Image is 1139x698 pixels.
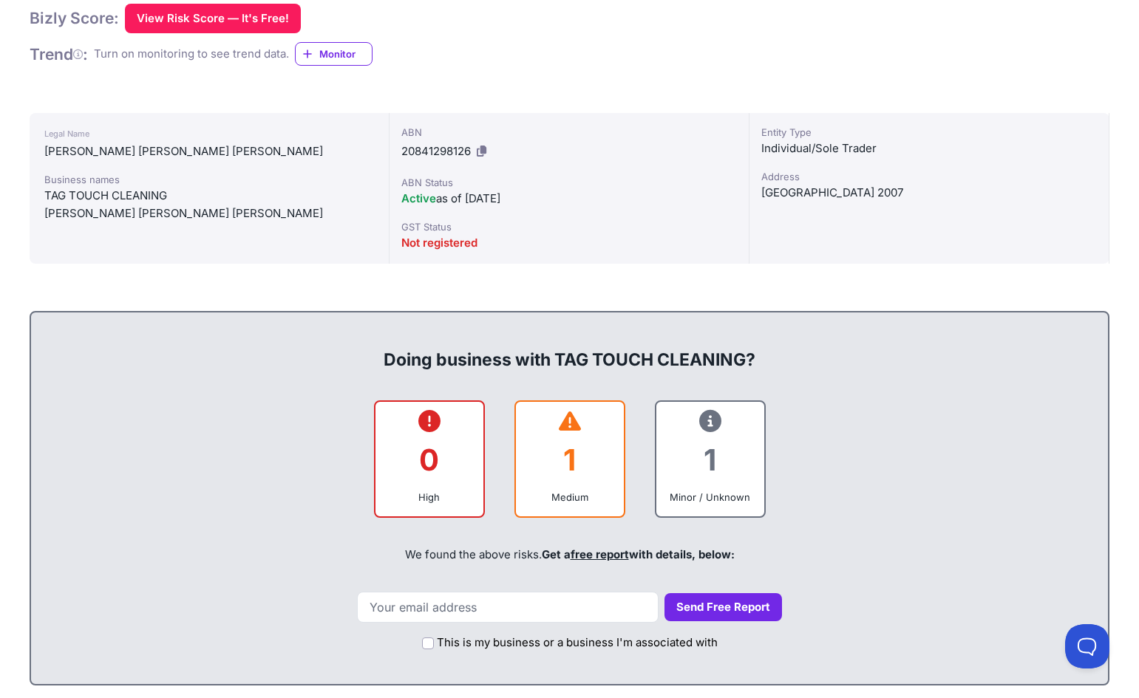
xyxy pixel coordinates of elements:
button: Send Free Report [664,593,782,622]
div: Legal Name [44,125,374,143]
div: ABN [401,125,737,140]
div: High [387,490,472,504]
span: Monitor [319,47,372,61]
div: TAG TOUCH CLEANING [44,187,374,205]
div: 0 [387,430,472,490]
div: Individual/Sole Trader [761,140,1097,157]
iframe: Toggle Customer Support [1065,624,1109,668]
label: This is my business or a business I'm associated with [437,634,718,651]
h1: Trend : [30,44,88,64]
div: Business names [44,172,374,187]
span: Not registered [401,236,477,250]
div: 1 [668,430,752,490]
div: ABN Status [401,175,737,190]
div: Turn on monitoring to see trend data. [94,46,289,63]
div: [PERSON_NAME] [PERSON_NAME] [PERSON_NAME] [44,205,374,222]
div: as of [DATE] [401,190,737,208]
span: Active [401,191,436,205]
a: free report [571,547,629,561]
div: [GEOGRAPHIC_DATA] 2007 [761,184,1097,202]
input: Your email address [357,592,659,623]
div: Address [761,169,1097,184]
span: 20841298126 [401,144,471,158]
div: Medium [528,490,612,504]
a: Monitor [295,42,373,66]
div: [PERSON_NAME] [PERSON_NAME] [PERSON_NAME] [44,143,374,160]
span: Get a with details, below: [542,547,735,561]
div: We found the above risks. [46,530,1093,580]
div: Minor / Unknown [668,490,752,504]
div: Entity Type [761,125,1097,140]
div: GST Status [401,219,737,234]
button: View Risk Score — It's Free! [125,4,301,33]
div: Doing business with TAG TOUCH CLEANING? [46,324,1093,372]
h1: Bizly Score: [30,8,119,28]
div: 1 [528,430,612,490]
